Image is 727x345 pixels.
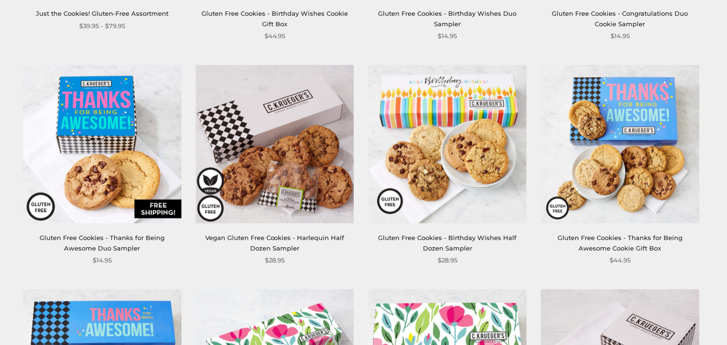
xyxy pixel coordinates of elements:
[552,10,688,27] a: Gluten Free Cookies - Congratulations Duo Cookie Sampler
[610,255,631,265] span: $44.95
[611,31,630,41] span: $14.95
[93,255,112,265] span: $14.95
[40,234,165,251] a: Gluten Free Cookies - Thanks for Being Awesome Duo Sampler
[265,255,284,265] span: $28.95
[378,10,516,27] a: Gluten Free Cookies - Birthday Wishes Duo Sampler
[368,65,527,223] img: Gluten Free Cookies - Birthday Wishes Half Dozen Sampler
[201,10,348,27] a: Gluten Free Cookies - Birthday Wishes Cookie Gift Box
[438,31,457,41] span: $14.95
[205,234,345,251] a: Vegan Gluten Free Cookies - Harlequin Half Dozen Sampler
[541,65,699,223] img: Gluten Free Cookies - Thanks for Being Awesome Cookie Gift Box
[264,31,285,41] span: $44.95
[378,234,516,251] a: Gluten Free Cookies - Birthday Wishes Half Dozen Sampler
[558,234,683,251] a: Gluten Free Cookies - Thanks for Being Awesome Cookie Gift Box
[23,65,181,223] img: Gluten Free Cookies - Thanks for Being Awesome Duo Sampler
[8,309,99,337] iframe: Sign Up via Text for Offers
[79,21,125,31] span: $39.95 - $79.95
[196,65,354,223] img: Vegan Gluten Free Cookies - Harlequin Half Dozen Sampler
[36,10,169,17] a: Just the Cookies! Gluten-Free Assortment
[438,255,457,265] span: $28.95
